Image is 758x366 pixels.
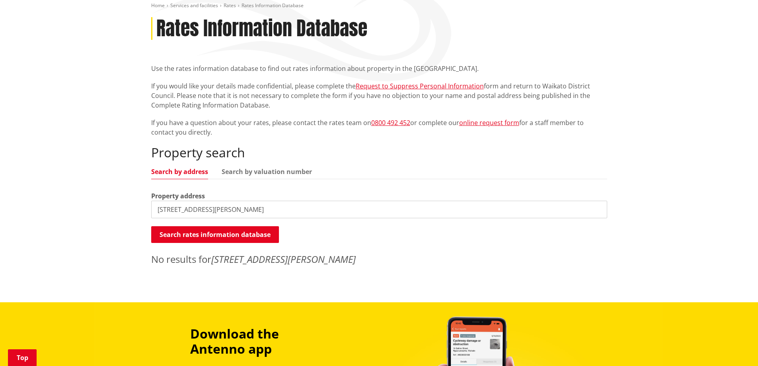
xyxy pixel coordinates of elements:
[151,2,607,9] nav: breadcrumb
[151,226,279,243] button: Search rates information database
[151,2,165,9] a: Home
[222,168,312,175] a: Search by valuation number
[151,168,208,175] a: Search by address
[371,118,410,127] a: 0800 492 452
[151,118,607,137] p: If you have a question about your rates, please contact the rates team on or complete our for a s...
[151,81,607,110] p: If you would like your details made confidential, please complete the form and return to Waikato ...
[190,326,334,357] h3: Download the Antenno app
[211,252,356,266] em: [STREET_ADDRESS][PERSON_NAME]
[151,64,607,73] p: Use the rates information database to find out rates information about property in the [GEOGRAPHI...
[356,82,484,90] a: Request to Suppress Personal Information
[459,118,519,127] a: online request form
[156,17,367,40] h1: Rates Information Database
[151,145,607,160] h2: Property search
[151,252,607,266] p: No results for
[8,349,37,366] a: Top
[151,191,205,201] label: Property address
[151,201,607,218] input: e.g. Duke Street NGARUAWAHIA
[242,2,304,9] span: Rates Information Database
[170,2,218,9] a: Services and facilities
[721,333,750,361] iframe: Messenger Launcher
[224,2,236,9] a: Rates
